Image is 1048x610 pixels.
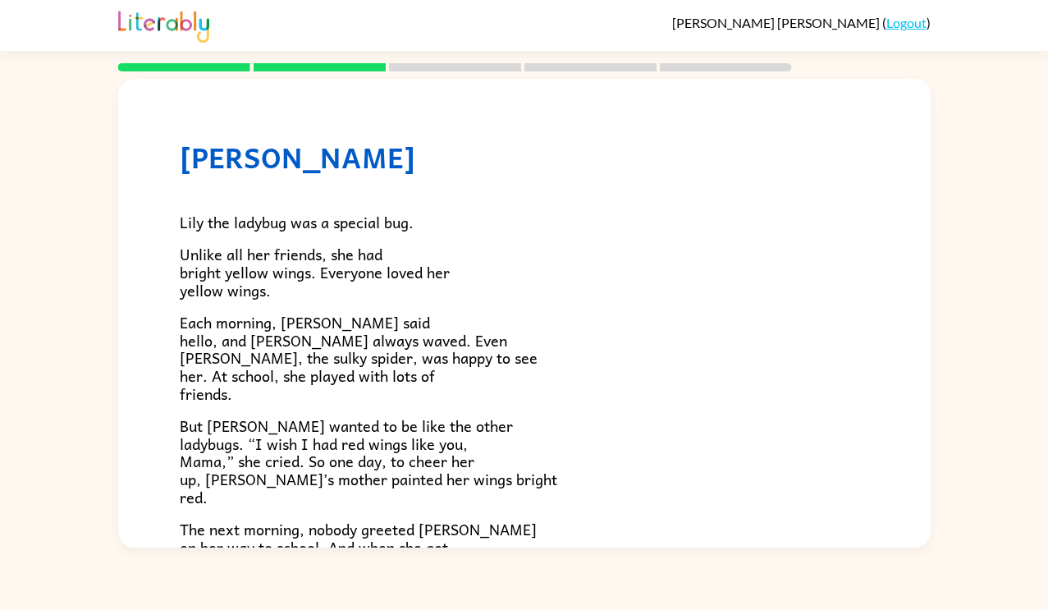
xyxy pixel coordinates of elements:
[180,310,538,405] span: Each morning, [PERSON_NAME] said hello, and [PERSON_NAME] always waved. Even [PERSON_NAME], the s...
[672,15,931,30] div: ( )
[180,210,414,234] span: Lily the ladybug was a special bug.
[180,242,450,301] span: Unlike all her friends, she had bright yellow wings. Everyone loved her yellow wings.
[118,7,209,43] img: Literably
[180,140,869,174] h1: [PERSON_NAME]
[180,414,557,508] span: But [PERSON_NAME] wanted to be like the other ladybugs. “I wish I had red wings like you, Mama,” ...
[672,15,882,30] span: [PERSON_NAME] [PERSON_NAME]
[886,15,927,30] a: Logout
